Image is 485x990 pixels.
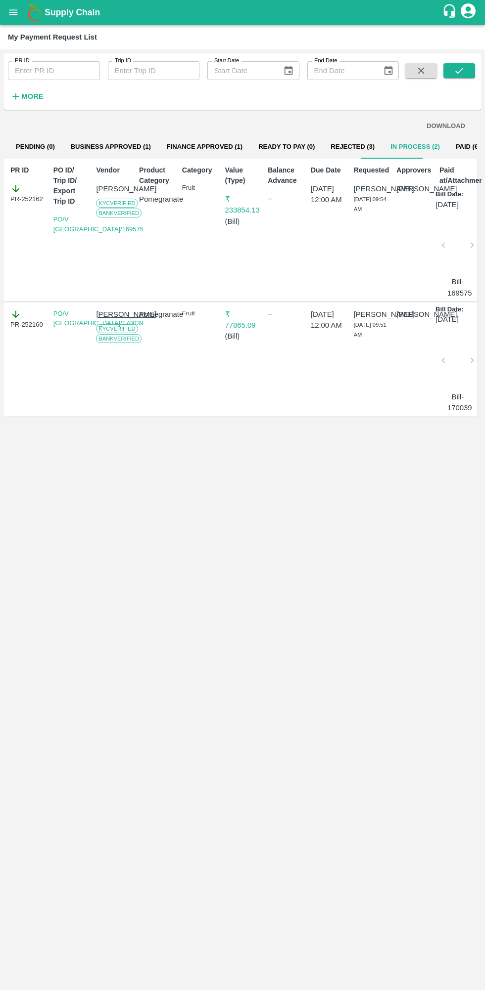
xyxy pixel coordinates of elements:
[182,183,217,193] p: Fruit
[436,314,459,325] p: [DATE]
[96,165,131,175] p: Vendor
[225,194,260,216] p: ₹ 233854.13
[96,209,142,217] span: Bank Verified
[45,5,442,19] a: Supply Chain
[314,57,337,65] label: End Date
[436,199,459,210] p: [DATE]
[8,31,97,43] div: My Payment Request List
[250,135,323,159] button: Ready To Pay (0)
[108,61,200,80] input: Enter Trip ID
[214,57,239,65] label: Start Date
[436,305,463,314] p: Bill Date:
[8,88,46,105] button: More
[447,276,468,299] p: Bill-169575
[115,57,131,65] label: Trip ID
[53,215,144,233] a: PO/V [GEOGRAPHIC_DATA]/169575
[139,194,174,205] p: Pomegranate
[354,196,387,212] span: [DATE] 09:54 AM
[10,309,46,330] div: PR-252160
[63,135,159,159] button: Business Approved (1)
[45,7,100,17] b: Supply Chain
[279,61,298,80] button: Choose date
[2,1,25,24] button: open drawer
[423,118,469,135] button: DOWNLOAD
[459,2,477,23] div: account of current user
[383,135,448,159] button: In Process (2)
[447,391,468,414] p: Bill-170039
[225,216,260,227] p: ( Bill )
[396,183,432,194] p: [PERSON_NAME]
[268,309,303,319] div: --
[225,331,260,342] p: ( Bill )
[96,324,138,333] span: KYC Verified
[96,183,131,194] p: [PERSON_NAME]
[307,61,375,80] input: End Date
[439,165,475,186] p: Paid at/Attachments
[396,309,432,320] p: [PERSON_NAME]
[96,309,131,320] p: [PERSON_NAME]
[323,135,383,159] button: Rejected (3)
[21,92,44,100] strong: More
[436,190,463,199] p: Bill Date:
[8,135,63,159] button: Pending (0)
[10,183,46,204] div: PR-252162
[15,57,30,65] label: PR ID
[442,3,459,21] div: customer-support
[10,165,46,175] p: PR ID
[182,165,217,175] p: Category
[53,165,89,207] p: PO ID/ Trip ID/ Export Trip ID
[354,165,389,175] p: Requested
[311,165,346,175] p: Due Date
[311,183,346,206] p: [DATE] 12:00 AM
[96,199,138,208] span: KYC Verified
[354,309,389,320] p: [PERSON_NAME]
[96,334,142,343] span: Bank Verified
[139,165,174,186] p: Product Category
[8,61,100,80] input: Enter PR ID
[53,310,144,327] a: PO/V [GEOGRAPHIC_DATA]/170039
[139,309,174,320] p: Pomegranate
[225,165,260,186] p: Value (Type)
[25,2,45,22] img: logo
[396,165,432,175] p: Approvers
[207,61,275,80] input: Start Date
[268,194,303,204] div: --
[225,309,260,331] p: ₹ 77865.09
[159,135,250,159] button: Finance Approved (1)
[182,309,217,318] p: Fruit
[379,61,398,80] button: Choose date
[354,322,387,338] span: [DATE] 09:51 AM
[311,309,346,331] p: [DATE] 12:00 AM
[268,165,303,186] p: Balance Advance
[354,183,389,194] p: [PERSON_NAME]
